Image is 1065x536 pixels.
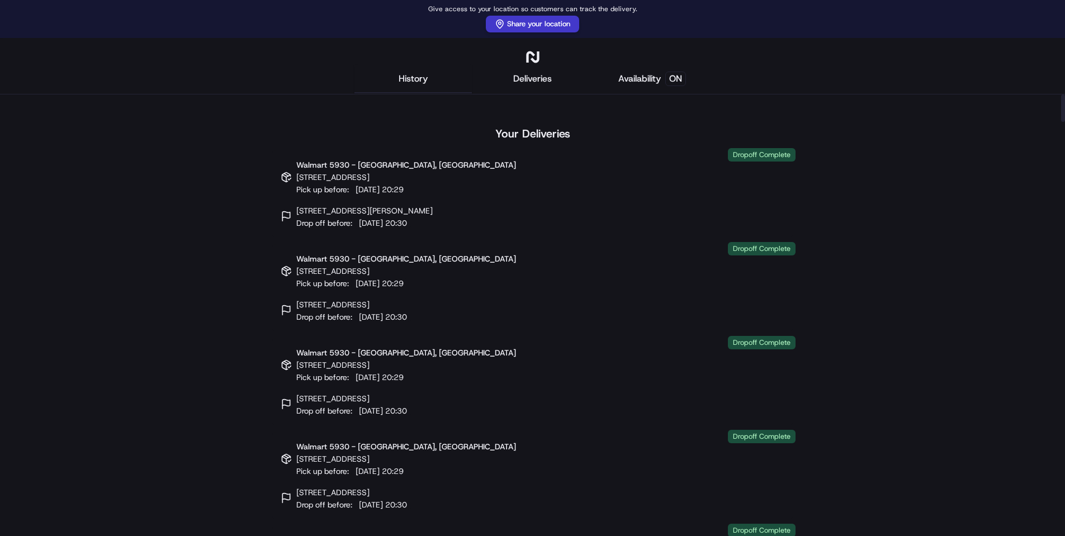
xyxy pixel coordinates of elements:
span: Drop off before: [296,217,433,229]
span: [DATE] 20:29 [351,184,408,195]
span: [STREET_ADDRESS] [296,453,516,464]
div: Dropoff Complete [728,430,796,443]
span: Drop off before: [296,499,411,510]
span: [STREET_ADDRESS] [296,359,516,371]
h1: Your Deliveries [495,126,570,141]
span: [STREET_ADDRESS][PERSON_NAME] [296,205,433,216]
button: Availability [594,65,711,94]
span: Pick up before: [296,184,516,195]
span: Drop off before: [296,311,411,322]
p: Give access to your location so customers can track the delivery. [428,6,637,12]
span: Pick up before: [296,372,516,383]
span: [DATE] 20:30 [354,406,411,416]
span: [DATE] 20:29 [351,466,408,476]
span: [STREET_ADDRESS] [296,299,411,310]
span: [STREET_ADDRESS] [296,265,516,277]
span: Walmart 5930 - [GEOGRAPHIC_DATA], [GEOGRAPHIC_DATA] [296,441,516,452]
button: History [354,65,472,93]
span: Walmart 5930 - [GEOGRAPHIC_DATA], [GEOGRAPHIC_DATA] [296,253,516,264]
span: [DATE] 20:29 [351,278,408,288]
span: [STREET_ADDRESS] [296,393,411,404]
span: [DATE] 20:30 [354,312,411,322]
span: [STREET_ADDRESS] [296,172,516,183]
span: Pick up before: [296,278,516,289]
span: [DATE] 20:30 [354,218,411,228]
span: Pick up before: [296,466,516,477]
div: ON [665,72,686,86]
span: Share your location [507,19,570,29]
span: Drop off before: [296,405,411,416]
span: [DATE] 20:30 [354,500,411,510]
div: Dropoff Complete [728,148,796,162]
span: [STREET_ADDRESS] [296,487,411,498]
span: Walmart 5930 - [GEOGRAPHIC_DATA], [GEOGRAPHIC_DATA] [296,347,516,358]
div: Dropoff Complete [728,242,796,255]
button: Deliveries [474,65,591,93]
span: Walmart 5930 - [GEOGRAPHIC_DATA], [GEOGRAPHIC_DATA] [296,159,516,170]
button: Share your location [486,16,579,32]
div: Dropoff Complete [728,336,796,349]
span: [DATE] 20:29 [351,372,408,382]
